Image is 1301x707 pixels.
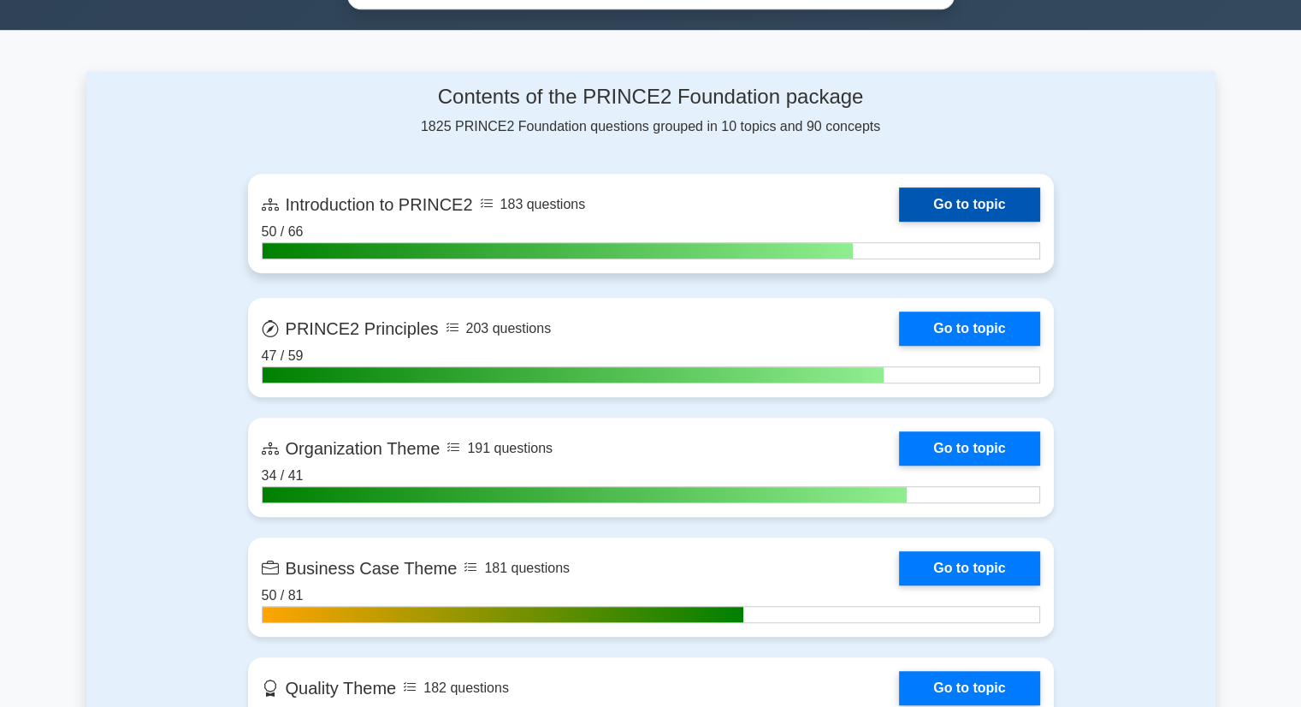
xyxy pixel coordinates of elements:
h4: Contents of the PRINCE2 Foundation package [248,85,1054,110]
a: Go to topic [899,551,1039,585]
a: Go to topic [899,187,1039,222]
a: Go to topic [899,671,1039,705]
a: Go to topic [899,312,1039,346]
div: 1825 PRINCE2 Foundation questions grouped in 10 topics and 90 concepts [248,85,1054,137]
a: Go to topic [899,431,1039,466]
